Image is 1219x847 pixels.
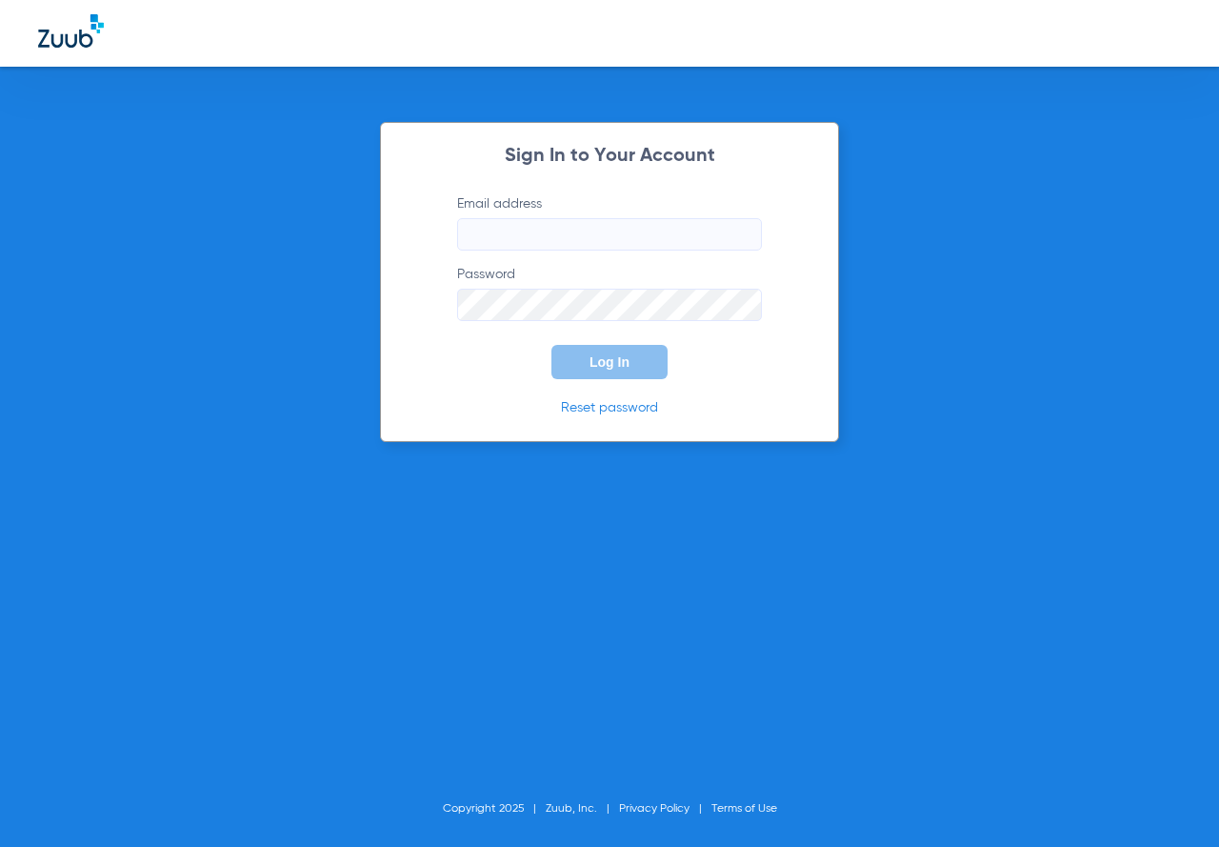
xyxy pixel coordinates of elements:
label: Email address [457,194,762,251]
li: Zuub, Inc. [546,799,619,818]
a: Reset password [561,401,658,414]
input: Email address [457,218,762,251]
img: Zuub Logo [38,14,104,48]
input: Password [457,289,762,321]
iframe: Chat Widget [1124,756,1219,847]
a: Terms of Use [711,803,777,815]
label: Password [457,265,762,321]
span: Log In [590,354,629,370]
a: Privacy Policy [619,803,689,815]
button: Log In [551,345,668,379]
h2: Sign In to Your Account [429,147,790,166]
li: Copyright 2025 [443,799,546,818]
